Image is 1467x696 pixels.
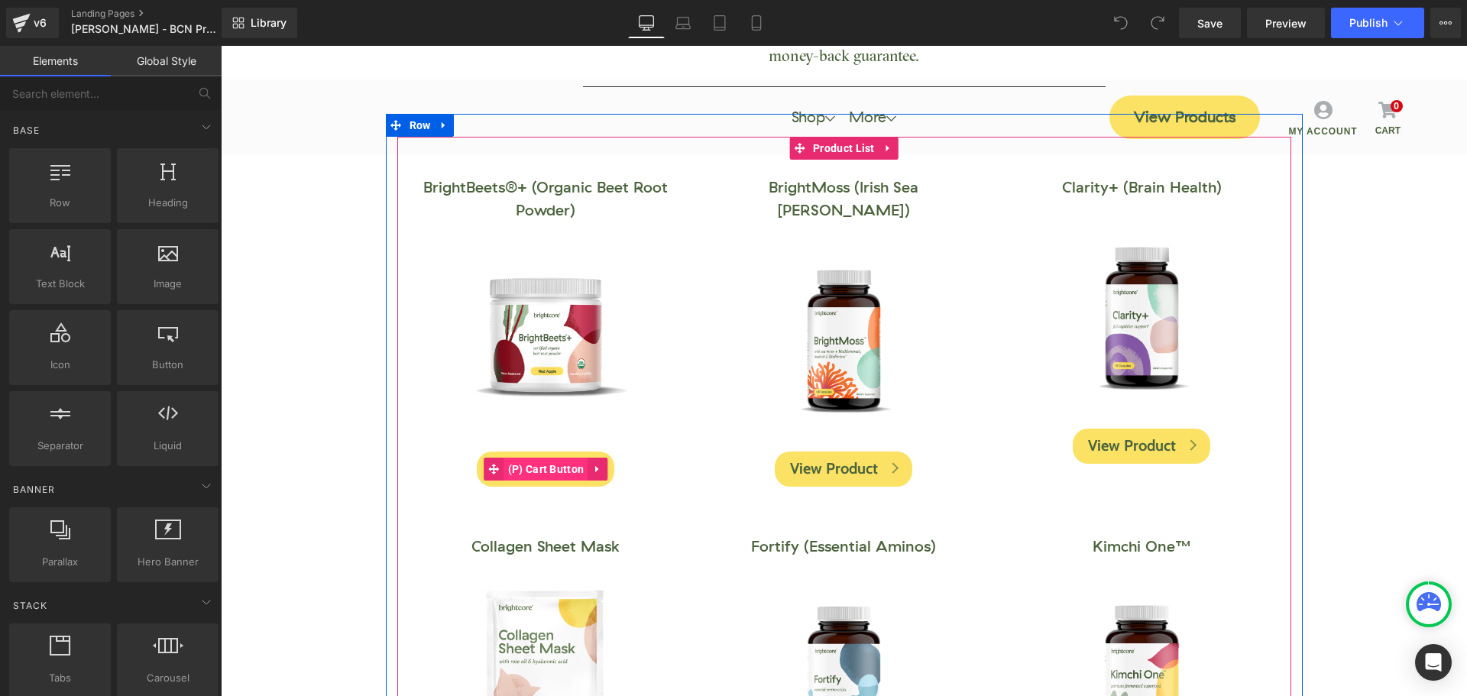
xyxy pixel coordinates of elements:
span: Row [14,195,106,211]
img: BrightBeets®+ (Organic Beet Root Powder) [213,183,437,406]
span: Separator [14,438,106,454]
a: Tablet [701,8,738,38]
button: More [1430,8,1461,38]
span: Text Block [14,276,106,292]
span: Tabs [14,670,106,686]
span: Banner [11,482,57,497]
span: Carousel [121,670,214,686]
img: BrightMoss (Irish Sea Moss) [511,183,735,406]
a: Expand / Collapse [213,68,233,91]
span: Parallax [14,554,106,570]
span: Hero Banner [121,554,214,570]
a: Mobile [738,8,775,38]
a: Preview [1247,8,1325,38]
span: (P) Cart Button [283,412,368,435]
span: Heading [121,195,214,211]
button: Undo [1106,8,1136,38]
span: View Product [569,413,657,432]
button: View Product [554,406,691,441]
button: View Product [852,383,989,418]
a: New Library [222,8,297,38]
a: BrightBeets®+ (Organic Beet Root Powder) [186,100,465,176]
a: Fortify (Essential Aminos) [530,459,715,513]
button: View Product [256,406,393,441]
span: Publish [1349,17,1388,29]
a: Landing Pages [71,8,247,20]
a: Desktop [628,8,665,38]
img: Clarity+ (Brain Health) [809,160,1033,384]
a: Clarity+ (Brain Health) [841,100,1001,154]
span: Preview [1265,15,1307,31]
a: Global Style [111,46,222,76]
span: Icon [14,357,106,373]
button: Publish [1331,8,1424,38]
span: Liquid [121,438,214,454]
span: Product List [588,91,658,114]
div: v6 [31,13,50,33]
span: Save [1197,15,1222,31]
span: Base [11,123,41,138]
span: View Product [867,390,955,409]
span: Stack [11,598,49,613]
a: Expand / Collapse [658,91,678,114]
a: Expand / Collapse [367,412,387,435]
a: Laptop [665,8,701,38]
a: Collagen Sheet Mask [251,459,399,513]
span: Image [121,276,214,292]
span: Library [251,16,287,30]
button: Redo [1142,8,1173,38]
span: Row [185,68,214,91]
div: Open Intercom Messenger [1415,644,1452,681]
a: v6 [6,8,59,38]
span: Button [121,357,214,373]
a: BrightMoss (Irish Sea [PERSON_NAME]) [483,100,763,176]
span: [PERSON_NAME] - BCN Products [71,23,218,35]
a: Kimchi One™ [872,459,970,513]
